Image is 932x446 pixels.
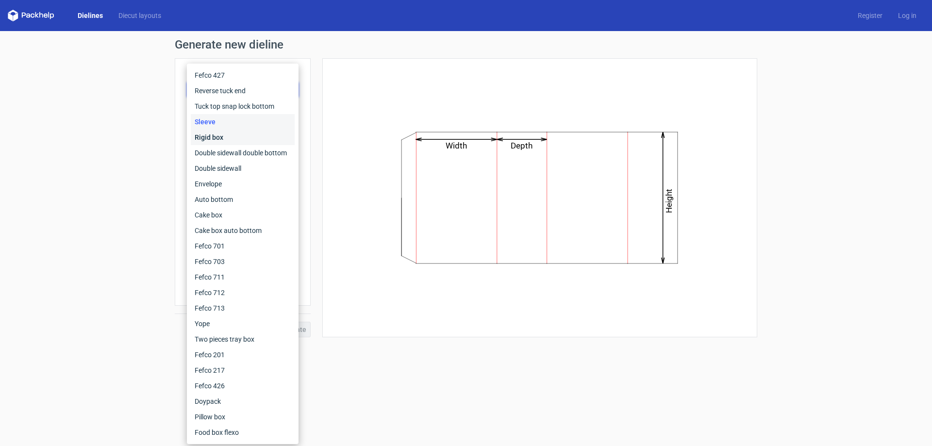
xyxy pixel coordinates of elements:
a: Dielines [70,11,111,20]
div: Fefco 711 [191,269,295,285]
div: Cake box auto bottom [191,223,295,238]
div: Cake box [191,207,295,223]
a: Log in [890,11,924,20]
div: Doypack [191,394,295,409]
div: Two pieces tray box [191,331,295,347]
div: Auto bottom [191,192,295,207]
div: Double sidewall [191,161,295,176]
div: Food box flexo [191,425,295,440]
div: Fefco 713 [191,300,295,316]
text: Height [665,189,674,213]
a: Register [850,11,890,20]
text: Width [446,141,467,150]
text: Depth [511,141,533,150]
div: Reverse tuck end [191,83,295,99]
div: Double sidewall double bottom [191,145,295,161]
div: Yope [191,316,295,331]
h1: Generate new dieline [175,39,757,50]
div: Fefco 427 [191,67,295,83]
div: Fefco 703 [191,254,295,269]
a: Diecut layouts [111,11,169,20]
div: Fefco 426 [191,378,295,394]
div: Sleeve [191,114,295,130]
div: Fefco 217 [191,363,295,378]
div: Fefco 701 [191,238,295,254]
div: Envelope [191,176,295,192]
div: Rigid box [191,130,295,145]
div: Pillow box [191,409,295,425]
div: Fefco 712 [191,285,295,300]
div: Tuck top snap lock bottom [191,99,295,114]
div: Fefco 201 [191,347,295,363]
